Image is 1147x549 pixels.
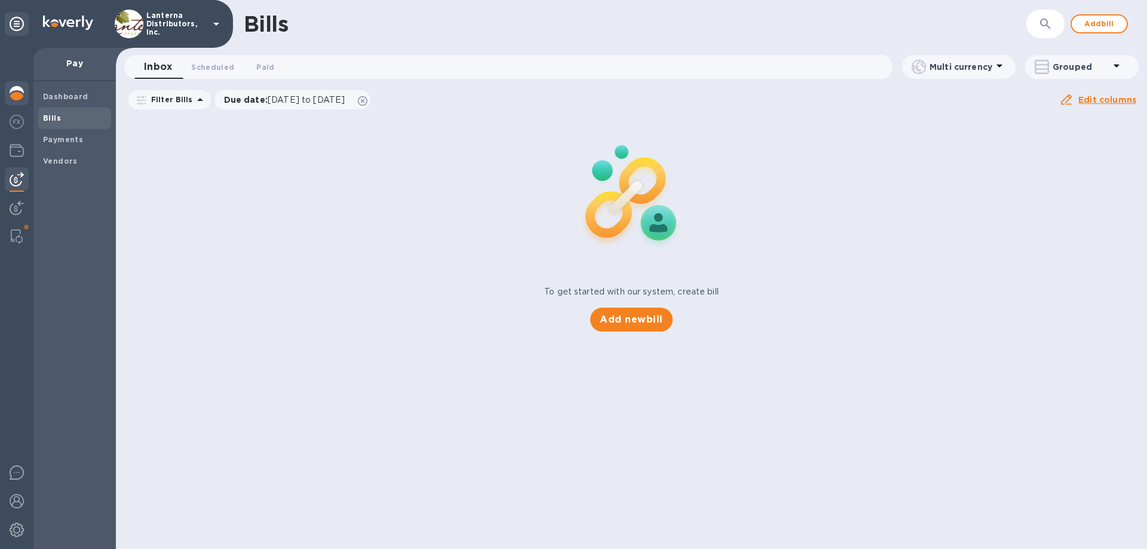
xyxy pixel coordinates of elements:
b: Payments [43,135,83,144]
h1: Bills [244,11,288,36]
p: To get started with our system, create bill [544,286,719,298]
div: Unpin categories [5,12,29,36]
p: Pay [43,57,106,69]
span: Scheduled [191,61,234,73]
span: Paid [256,61,274,73]
p: Due date : [224,94,351,106]
p: Grouped [1053,61,1109,73]
b: Dashboard [43,92,88,101]
button: Add newbill [590,308,672,332]
span: Inbox [144,59,172,75]
img: Logo [43,16,93,30]
u: Edit columns [1078,95,1136,105]
p: Filter Bills [146,94,193,105]
img: Foreign exchange [10,115,24,129]
b: Bills [43,114,61,122]
span: Add new bill [600,312,663,327]
button: Addbill [1071,14,1128,33]
b: Vendors [43,157,78,165]
img: Wallets [10,143,24,158]
span: Add bill [1081,17,1117,31]
p: Lanterna Distributors, Inc. [146,11,206,36]
div: Due date:[DATE] to [DATE] [214,90,371,109]
p: Multi currency [930,61,992,73]
span: [DATE] to [DATE] [268,95,345,105]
